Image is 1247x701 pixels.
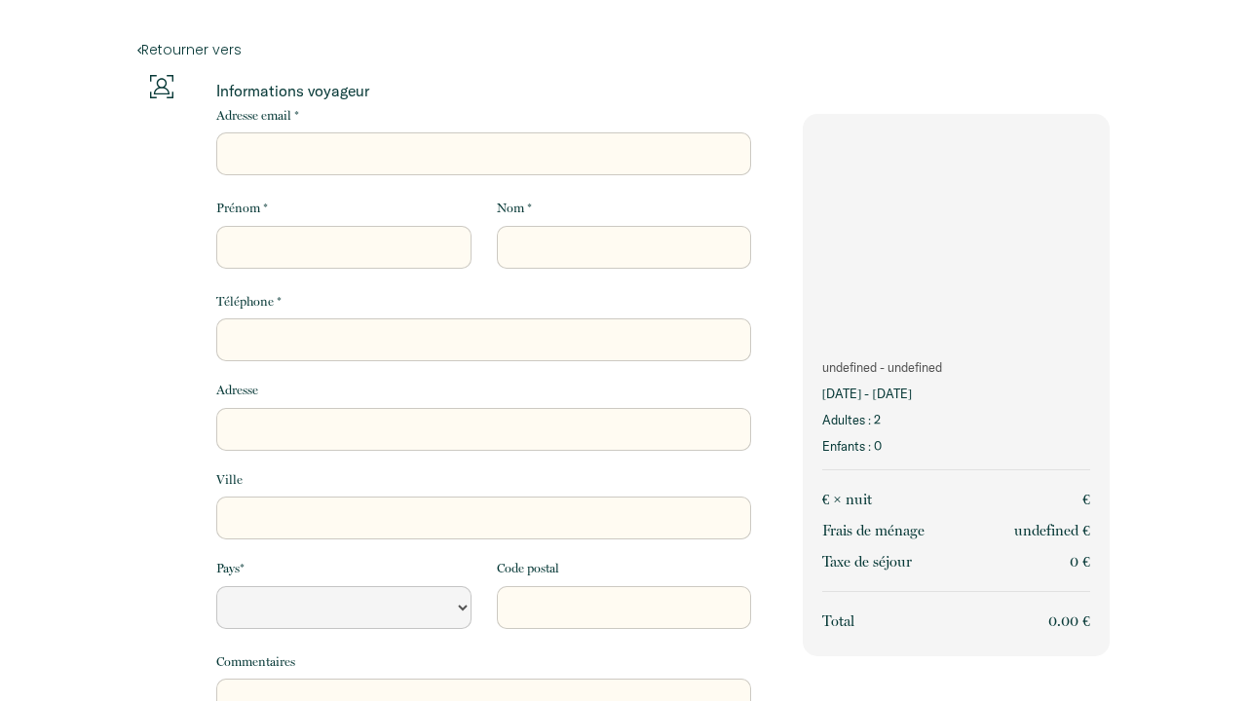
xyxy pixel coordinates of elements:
label: Code postal [497,559,559,578]
p: undefined - undefined [822,358,1090,377]
p: € × nuit [822,488,872,511]
p: [DATE] - [DATE] [822,385,1090,403]
label: Téléphone * [216,292,282,312]
label: Prénom * [216,199,268,218]
label: Commentaires [216,652,295,672]
label: Nom * [497,199,532,218]
p: € [1082,488,1090,511]
a: Retourner vers [137,39,1110,60]
p: 0 € [1070,550,1090,573]
label: Pays [216,559,245,578]
p: Taxe de séjour [822,550,912,573]
p: Frais de ménage [822,519,925,542]
img: guests-info [150,75,173,98]
label: Adresse [216,381,258,400]
p: undefined € [1014,519,1090,542]
p: Informations voyageur [216,81,751,100]
img: rental-image [803,114,1110,344]
select: Default select example [216,586,471,629]
label: Adresse email * [216,106,299,126]
p: Adultes : 2 [822,411,1090,429]
p: Enfants : 0 [822,437,1090,456]
span: Total [822,612,854,630]
label: Ville [216,470,243,490]
span: 0.00 € [1048,612,1090,630]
